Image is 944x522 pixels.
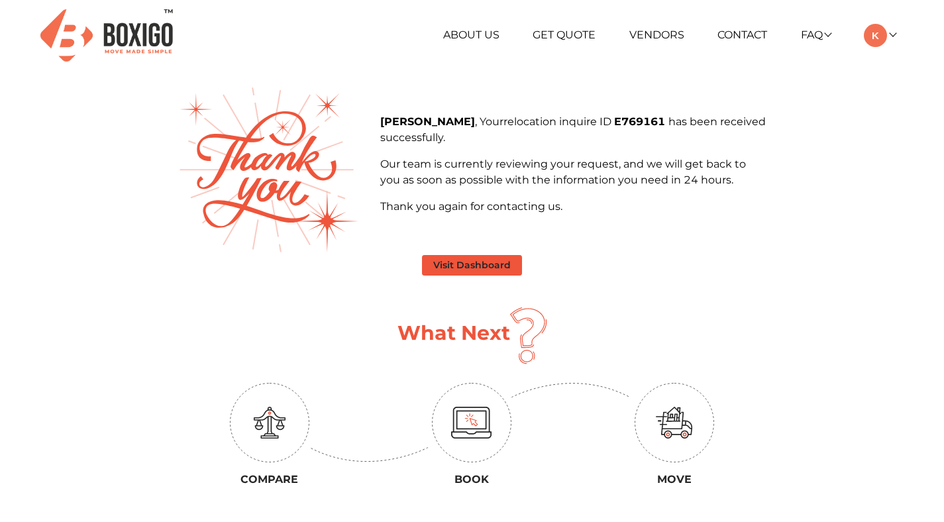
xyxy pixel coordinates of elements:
[717,28,767,41] a: Contact
[40,9,173,62] img: Boxigo
[503,115,559,128] span: relocation
[629,28,684,41] a: Vendors
[533,28,596,41] a: Get Quote
[230,383,309,462] img: circle
[451,407,492,439] img: monitor
[178,473,361,486] h3: Compare
[656,407,693,439] img: move
[443,28,499,41] a: About Us
[380,199,766,215] p: Thank you again for contacting us.
[309,447,429,462] img: up
[635,383,714,462] img: circle
[397,321,510,345] h1: What Next
[614,115,668,128] b: E769161
[381,473,564,486] h3: Book
[432,383,511,462] img: circle
[511,383,631,398] img: down
[380,115,475,128] b: [PERSON_NAME]
[380,114,766,146] p: , Your inquire ID has been received successfully.
[801,28,831,41] a: FAQ
[422,255,522,276] button: Visit Dashboard
[583,473,766,486] h3: Move
[254,407,286,439] img: education
[180,87,358,252] img: thank-you
[510,307,547,364] img: question
[380,156,766,188] p: Our team is currently reviewing your request, and we will get back to you as soon as possible wit...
